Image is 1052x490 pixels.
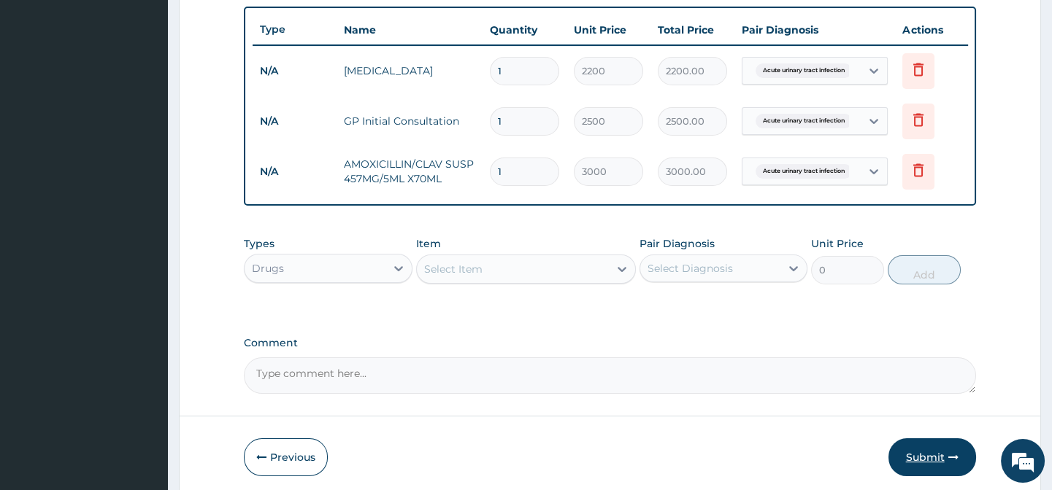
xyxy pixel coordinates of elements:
[252,261,284,276] div: Drugs
[756,114,852,128] span: Acute urinary tract infection
[253,16,337,43] th: Type
[337,15,483,44] th: Name
[7,331,278,382] textarea: Type your message and hit 'Enter'
[895,15,968,44] th: Actions
[27,73,59,109] img: d_794563401_company_1708531726252_794563401
[337,149,483,193] td: AMOXICILLIN/CLAV SUSP 457MG/5ML X70ML
[756,63,852,78] span: Acute urinary tract infection
[253,108,337,135] td: N/A
[85,150,201,297] span: We're online!
[640,236,715,251] label: Pair Diagnosis
[244,438,328,476] button: Previous
[811,236,864,251] label: Unit Price
[483,15,567,44] th: Quantity
[888,438,976,476] button: Submit
[239,7,274,42] div: Minimize live chat window
[416,236,441,251] label: Item
[567,15,650,44] th: Unit Price
[756,164,852,179] span: Acute urinary tract infection
[244,238,274,250] label: Types
[888,255,961,284] button: Add
[76,82,245,101] div: Chat with us now
[424,262,483,276] div: Select Item
[244,337,975,349] label: Comment
[650,15,734,44] th: Total Price
[253,158,337,185] td: N/A
[253,58,337,85] td: N/A
[648,261,733,276] div: Select Diagnosis
[337,56,483,85] td: [MEDICAL_DATA]
[337,106,483,136] td: GP Initial Consultation
[734,15,895,44] th: Pair Diagnosis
